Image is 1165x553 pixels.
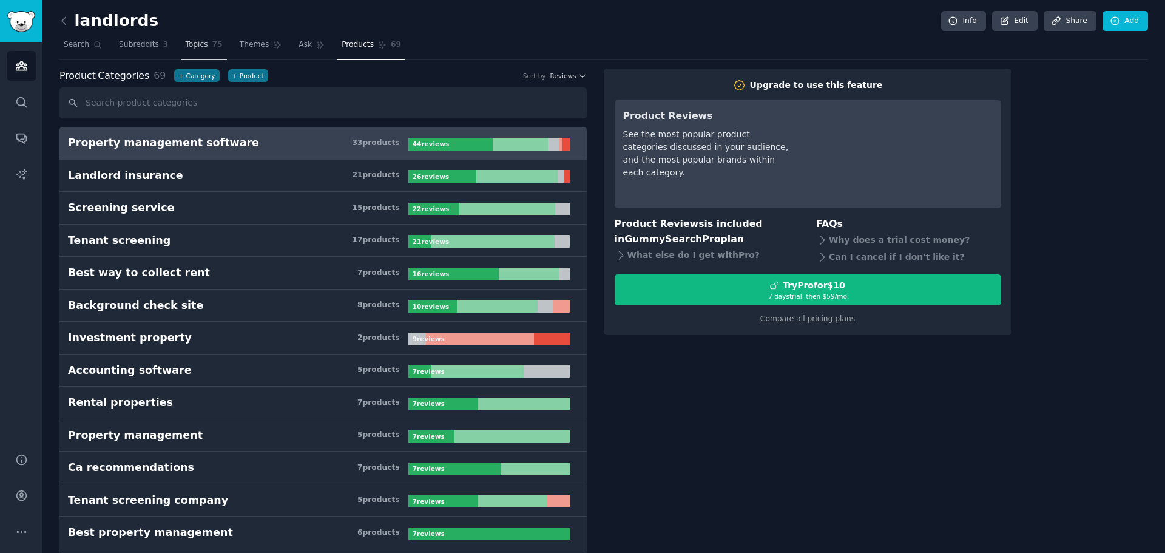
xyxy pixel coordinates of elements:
a: Ask [294,35,329,60]
h3: Product Reviews is included in plan [615,217,800,246]
div: Best property management [68,525,233,540]
b: 10 review s [413,303,449,310]
a: Ca recommendations7products7reviews [59,452,587,484]
a: Subreddits3 [115,35,172,60]
div: 33 product s [352,138,399,149]
b: 7 review s [413,368,445,375]
b: 7 review s [413,465,445,472]
a: Tenant screening17products21reviews [59,225,587,257]
a: Compare all pricing plans [760,314,855,323]
div: Property management software [68,135,259,151]
div: Accounting software [68,363,192,378]
div: 7 days trial, then $ 59 /mo [615,292,1001,300]
a: Landlord insurance21products26reviews [59,160,587,192]
div: 5 product s [357,495,400,506]
a: Property management5products7reviews [59,419,587,452]
span: Categories [59,69,149,84]
div: What else do I get with Pro ? [615,246,800,263]
input: Search product categories [59,87,587,118]
div: Why does a trial cost money? [816,232,1001,249]
a: Topics75 [181,35,226,60]
div: Sort by [523,72,546,80]
div: 17 product s [352,235,399,246]
a: Property management software33products44reviews [59,127,587,160]
h3: FAQs [816,217,1001,232]
a: Tenant screening company5products7reviews [59,484,587,517]
div: 5 product s [357,430,400,441]
div: Upgrade to use this feature [750,79,883,92]
a: Products69 [337,35,405,60]
div: Best way to collect rent [68,265,210,280]
div: Try Pro for $10 [783,279,845,292]
a: Share [1044,11,1096,32]
span: 69 [391,39,401,50]
span: + [178,72,184,80]
a: Rental properties7products7reviews [59,387,587,419]
div: 8 product s [357,300,400,311]
span: Search [64,39,89,50]
div: 6 product s [357,528,400,538]
div: Ca recommendations [68,460,194,475]
b: 9 review s [413,335,445,342]
span: 3 [163,39,169,50]
div: Background check site [68,298,203,313]
div: Can I cancel if I don't like it? [816,249,1001,266]
h3: Product Reviews [623,109,794,124]
button: TryProfor$107 daystrial, then $59/mo [615,274,1001,305]
b: 7 review s [413,530,445,537]
b: 44 review s [413,140,449,148]
div: Tenant screening [68,233,171,248]
a: Screening service15products22reviews [59,192,587,225]
a: Search [59,35,106,60]
div: See the most popular product categories discussed in your audience, and the most popular brands w... [623,128,794,179]
a: Investment property2products9reviews [59,322,587,355]
button: Reviews [550,72,587,80]
span: Reviews [550,72,576,80]
span: Topics [185,39,208,50]
b: 7 review s [413,400,445,407]
button: +Category [174,69,219,82]
span: + [232,72,238,80]
div: Landlord insurance [68,168,183,183]
div: Screening service [68,200,174,215]
a: Best property management6products7reviews [59,517,587,549]
div: 7 product s [357,463,400,473]
b: 16 review s [413,270,449,277]
div: 2 product s [357,333,400,344]
span: Subreddits [119,39,159,50]
b: 7 review s [413,433,445,440]
div: 15 product s [352,203,399,214]
span: Product [59,69,96,84]
b: 21 review s [413,238,449,245]
div: 5 product s [357,365,400,376]
a: Background check site8products10reviews [59,290,587,322]
div: 7 product s [357,398,400,409]
button: +Product [228,69,268,82]
span: GummySearch Pro [624,233,720,245]
a: Accounting software5products7reviews [59,355,587,387]
span: 75 [212,39,223,50]
span: 69 [154,70,166,81]
div: Investment property [68,330,192,345]
span: Ask [299,39,312,50]
a: Add [1103,11,1148,32]
div: Tenant screening company [68,493,228,508]
div: 21 product s [352,170,399,181]
span: Themes [240,39,269,50]
span: Products [342,39,374,50]
a: Edit [992,11,1038,32]
div: Property management [68,428,203,443]
a: Best way to collect rent7products16reviews [59,257,587,290]
h2: landlords [59,12,158,31]
b: 7 review s [413,498,445,505]
div: 7 product s [357,268,400,279]
div: Rental properties [68,395,173,410]
b: 22 review s [413,205,449,212]
img: GummySearch logo [7,11,35,32]
a: Themes [235,35,286,60]
a: Info [941,11,986,32]
b: 26 review s [413,173,449,180]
